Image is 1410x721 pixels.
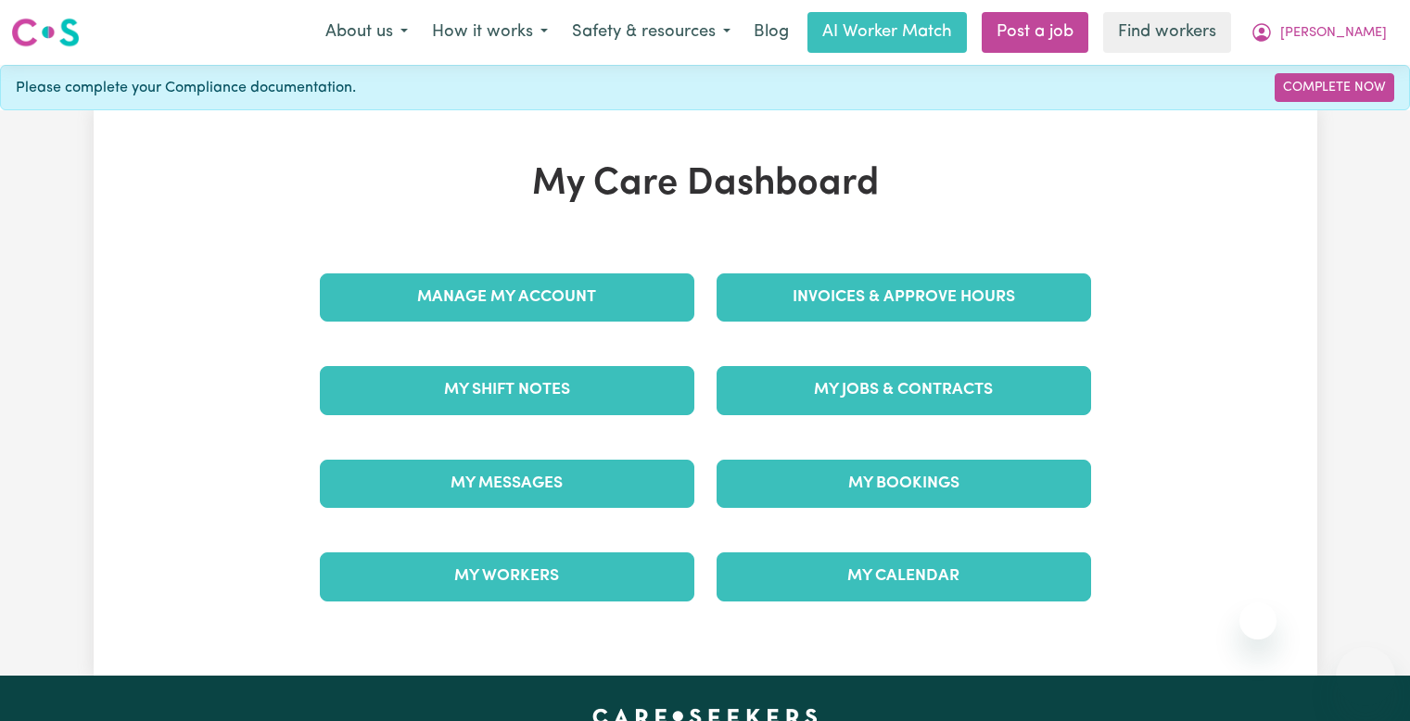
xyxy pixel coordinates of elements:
a: My Calendar [717,552,1091,601]
a: My Jobs & Contracts [717,366,1091,414]
iframe: Close message [1239,602,1277,639]
button: Safety & resources [560,13,743,52]
h1: My Care Dashboard [309,162,1102,207]
button: How it works [420,13,560,52]
a: AI Worker Match [807,12,967,53]
a: My Shift Notes [320,366,694,414]
a: Blog [743,12,800,53]
a: My Workers [320,552,694,601]
button: About us [313,13,420,52]
a: My Messages [320,460,694,508]
a: Manage My Account [320,273,694,322]
button: My Account [1239,13,1399,52]
a: Careseekers logo [11,11,80,54]
a: Invoices & Approve Hours [717,273,1091,322]
span: Please complete your Compliance documentation. [16,77,356,99]
a: My Bookings [717,460,1091,508]
iframe: Button to launch messaging window [1336,647,1395,706]
a: Find workers [1103,12,1231,53]
img: Careseekers logo [11,16,80,49]
span: [PERSON_NAME] [1280,23,1387,44]
a: Post a job [982,12,1088,53]
a: Complete Now [1275,73,1394,102]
